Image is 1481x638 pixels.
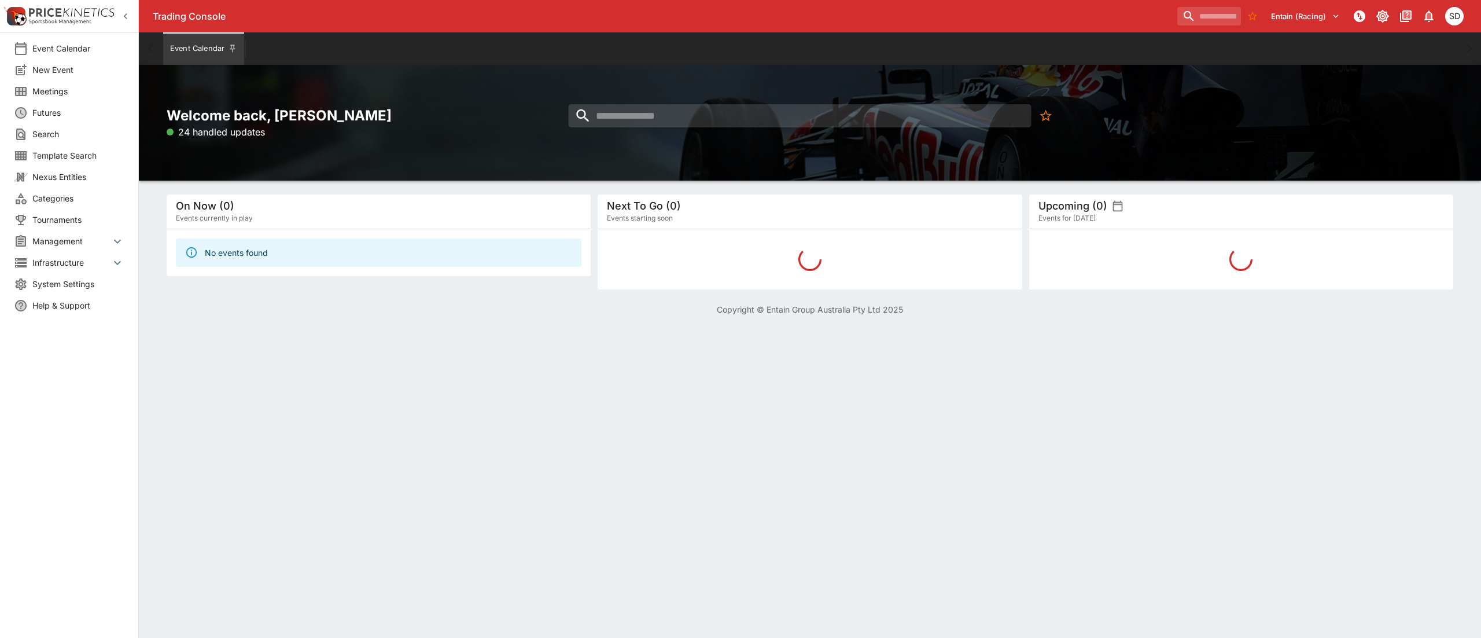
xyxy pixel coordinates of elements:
span: Categories [32,192,124,204]
span: Events for [DATE] [1038,212,1096,224]
div: Stuart Dibb [1445,7,1464,25]
span: Help & Support [32,299,124,311]
p: Copyright © Entain Group Australia Pty Ltd 2025 [139,303,1481,316]
span: Tournaments [32,214,124,226]
button: settings [1112,200,1123,212]
h2: Welcome back, [PERSON_NAME] [167,107,591,124]
span: System Settings [32,278,124,290]
span: New Event [32,64,124,76]
span: Management [32,235,110,247]
span: Meetings [32,85,124,97]
span: Search [32,128,124,140]
span: Nexus Entities [32,171,124,183]
span: Events starting soon [607,212,673,224]
span: Events currently in play [176,212,253,224]
img: Sportsbook Management [29,19,91,24]
img: PriceKinetics [29,8,115,17]
span: Futures [32,107,124,119]
button: Toggle light/dark mode [1372,6,1393,27]
button: Notifications [1419,6,1439,27]
input: search [1177,7,1241,25]
span: Infrastructure [32,256,110,269]
h5: Upcoming (0) [1038,199,1107,212]
button: No Bookmarks [1034,104,1057,127]
button: Event Calendar [163,32,244,65]
div: Trading Console [153,10,1173,23]
h5: On Now (0) [176,199,234,212]
button: Documentation [1395,6,1416,27]
button: NOT Connected to PK [1349,6,1370,27]
img: PriceKinetics Logo [3,5,27,28]
input: search [568,104,1031,127]
h5: Next To Go (0) [607,199,681,212]
div: No events found [205,242,268,263]
button: Select Tenant [1264,7,1347,25]
button: Stuart Dibb [1442,3,1467,29]
p: 24 handled updates [167,125,265,139]
span: Event Calendar [32,42,124,54]
span: Template Search [32,149,124,162]
button: No Bookmarks [1243,7,1262,25]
